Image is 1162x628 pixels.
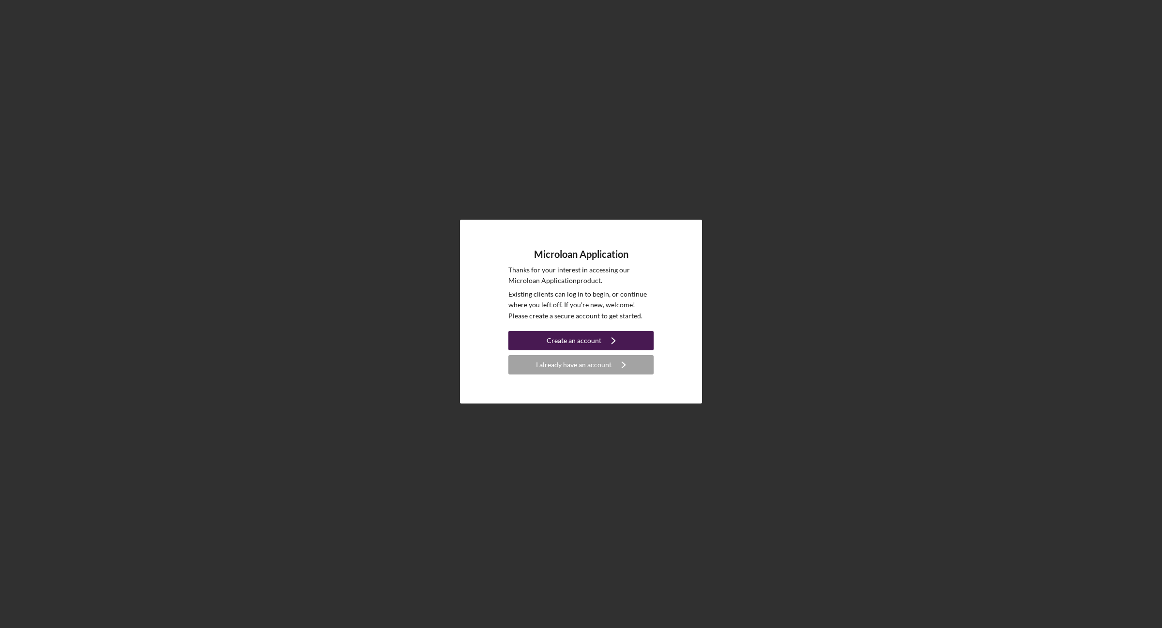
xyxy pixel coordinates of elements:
[508,331,654,353] a: Create an account
[508,289,654,321] p: Existing clients can log in to begin, or continue where you left off. If you're new, welcome! Ple...
[508,331,654,350] button: Create an account
[547,331,601,350] div: Create an account
[508,355,654,374] button: I already have an account
[536,355,612,374] div: I already have an account
[508,265,654,286] p: Thanks for your interest in accessing our Microloan Application product.
[534,249,628,260] h4: Microloan Application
